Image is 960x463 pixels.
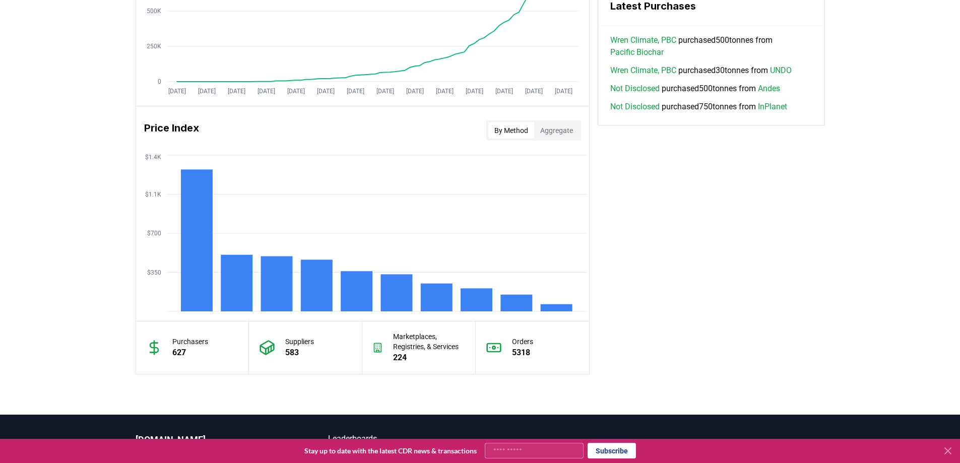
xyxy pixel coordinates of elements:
[145,191,161,198] tspan: $1.1K
[172,347,208,359] p: 627
[610,46,664,58] a: Pacific Biochar
[346,88,364,95] tspan: [DATE]
[393,352,465,364] p: 224
[610,34,812,58] span: purchased 500 tonnes from
[610,64,676,77] a: Wren Climate, PBC
[147,269,161,276] tspan: $350
[512,337,533,347] p: Orders
[136,433,288,447] p: [DOMAIN_NAME]
[610,83,780,95] span: purchased 500 tonnes from
[376,88,394,95] tspan: [DATE]
[285,347,314,359] p: 583
[488,122,534,139] button: By Method
[168,88,185,95] tspan: [DATE]
[610,101,660,113] a: Not Disclosed
[147,43,161,50] tspan: 250K
[172,337,208,347] p: Purchasers
[610,83,660,95] a: Not Disclosed
[610,101,787,113] span: purchased 750 tonnes from
[257,88,275,95] tspan: [DATE]
[316,88,334,95] tspan: [DATE]
[758,101,787,113] a: InPlanet
[287,88,304,95] tspan: [DATE]
[610,64,792,77] span: purchased 30 tonnes from
[512,347,533,359] p: 5318
[525,88,542,95] tspan: [DATE]
[534,122,579,139] button: Aggregate
[495,88,513,95] tspan: [DATE]
[285,337,314,347] p: Suppliers
[144,120,199,141] h3: Price Index
[406,88,423,95] tspan: [DATE]
[158,78,161,85] tspan: 0
[465,88,483,95] tspan: [DATE]
[393,332,465,352] p: Marketplaces, Registries, & Services
[145,154,161,161] tspan: $1.4K
[198,88,215,95] tspan: [DATE]
[328,433,480,445] a: Leaderboards
[227,88,245,95] tspan: [DATE]
[758,83,780,95] a: Andes
[770,64,792,77] a: UNDO
[554,88,572,95] tspan: [DATE]
[435,88,453,95] tspan: [DATE]
[147,230,161,237] tspan: $700
[147,8,161,15] tspan: 500K
[610,34,676,46] a: Wren Climate, PBC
